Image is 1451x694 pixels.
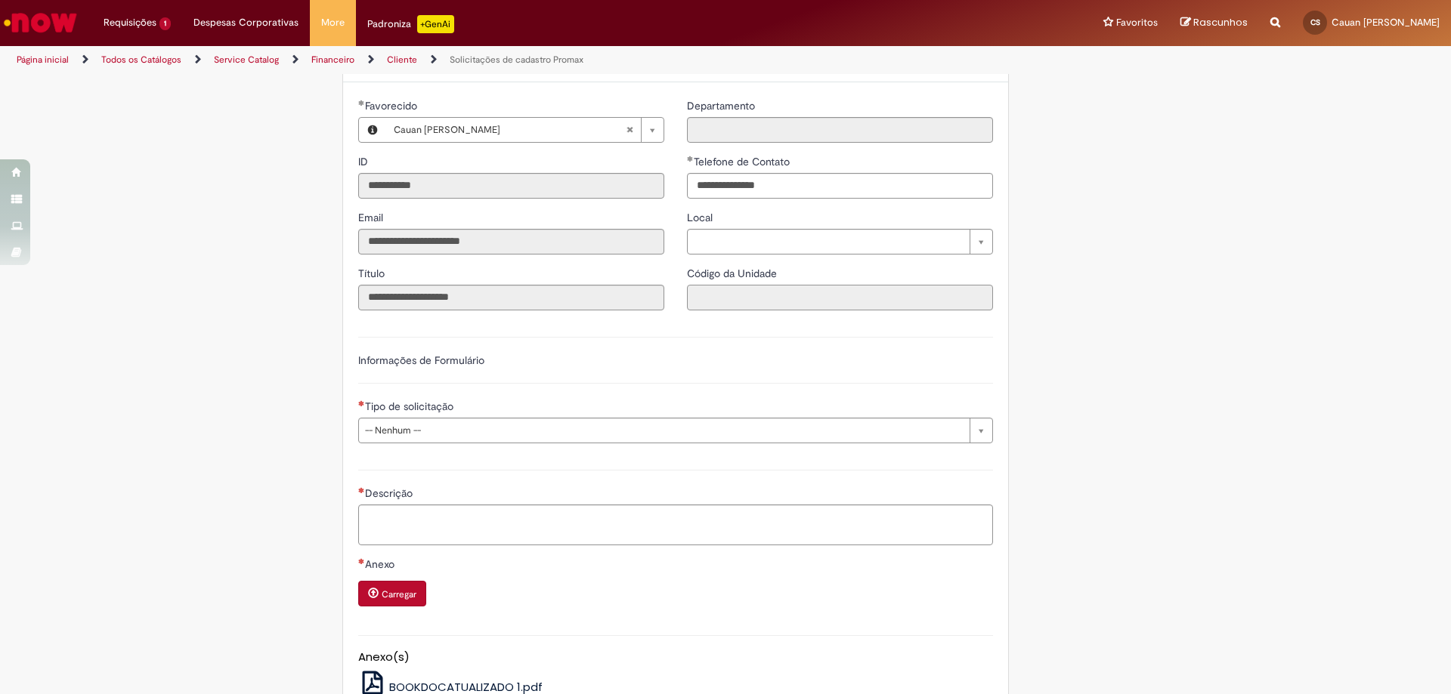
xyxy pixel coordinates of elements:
span: Necessários - Favorecido [365,99,420,113]
abbr: Limpar campo Favorecido [618,118,641,142]
ul: Trilhas de página [11,46,956,74]
span: Somente leitura - Título [358,267,388,280]
a: Página inicial [17,54,69,66]
small: Carregar [382,588,416,600]
a: Solicitações de cadastro Promax [450,54,583,66]
span: Cauan [PERSON_NAME] [394,118,626,142]
input: Código da Unidade [687,285,993,310]
span: Anexo [365,557,398,571]
span: Tipo de solicitação [365,399,456,413]
a: Cliente [387,54,417,66]
img: ServiceNow [2,8,79,38]
span: -- Nenhum -- [365,418,962,443]
span: Obrigatório Preenchido [687,156,694,162]
span: Somente leitura - ID [358,155,371,168]
span: Rascunhos [1193,15,1248,29]
span: Necessários [358,400,365,406]
label: Somente leitura - ID [358,154,371,169]
a: Todos os Catálogos [101,54,181,66]
input: Email [358,229,664,254]
span: Descrição [365,486,416,500]
a: Limpar campo Local [687,229,993,254]
label: Somente leitura - Email [358,210,386,225]
span: Necessários [358,487,365,493]
span: Requisições [104,15,156,30]
textarea: Descrição [358,504,993,545]
span: 1 [159,17,171,30]
input: Departamento [687,117,993,143]
input: Telefone de Contato [687,173,993,199]
span: Local [687,211,716,224]
a: Cauan [PERSON_NAME]Limpar campo Favorecido [386,118,664,142]
label: Somente leitura - Departamento [687,98,758,113]
span: CS [1310,17,1320,27]
span: Despesas Corporativas [193,15,299,30]
span: Somente leitura - Email [358,211,386,224]
a: Service Catalog [214,54,279,66]
div: Padroniza [367,15,454,33]
button: Carregar anexo de Anexo Required [358,581,426,606]
h5: Anexo(s) [358,651,993,664]
label: Informações de Formulário [358,353,484,367]
span: Necessários [358,558,365,564]
span: Somente leitura - Departamento [687,99,758,113]
label: Somente leitura - Título [358,266,388,281]
p: +GenAi [417,15,454,33]
span: Favoritos [1116,15,1158,30]
a: Rascunhos [1180,16,1248,30]
span: Telefone de Contato [694,155,793,168]
label: Somente leitura - Código da Unidade [687,266,780,281]
span: More [321,15,345,30]
span: Obrigatório Preenchido [358,100,365,106]
button: Favorecido, Visualizar este registro Cauan Diego de Jesus Santos [359,118,386,142]
span: Somente leitura - Código da Unidade [687,267,780,280]
a: Financeiro [311,54,354,66]
span: Cauan [PERSON_NAME] [1332,16,1440,29]
input: ID [358,173,664,199]
input: Título [358,285,664,310]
